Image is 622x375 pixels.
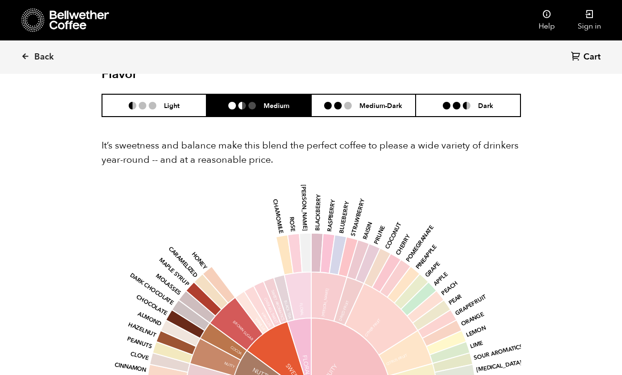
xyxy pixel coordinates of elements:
h6: Dark [478,101,493,109]
h6: Light [164,101,180,109]
a: Cart [571,51,603,64]
span: Back [34,51,54,63]
h2: Flavor [102,67,241,82]
h6: Medium [264,101,289,109]
h6: Medium-Dark [359,101,402,109]
p: It’s sweetness and balance make this blend the perfect coffee to please a wide variety of drinker... [102,138,521,167]
span: Cart [583,51,601,63]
